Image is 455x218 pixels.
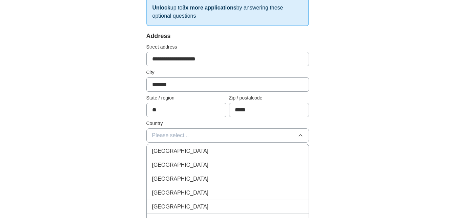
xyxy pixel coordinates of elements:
strong: Unlock [152,5,170,11]
label: Country [146,120,309,127]
button: Please select... [146,128,309,143]
span: [GEOGRAPHIC_DATA] [152,161,209,169]
label: Zip / postalcode [229,94,309,102]
span: Please select... [152,131,189,140]
span: [GEOGRAPHIC_DATA] [152,147,209,155]
label: City [146,69,309,76]
span: [GEOGRAPHIC_DATA] [152,175,209,183]
span: [GEOGRAPHIC_DATA] [152,203,209,211]
label: Street address [146,43,309,51]
strong: 3x more applications [182,5,236,11]
label: State / region [146,94,226,102]
span: [GEOGRAPHIC_DATA] [152,189,209,197]
div: Address [146,32,309,41]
